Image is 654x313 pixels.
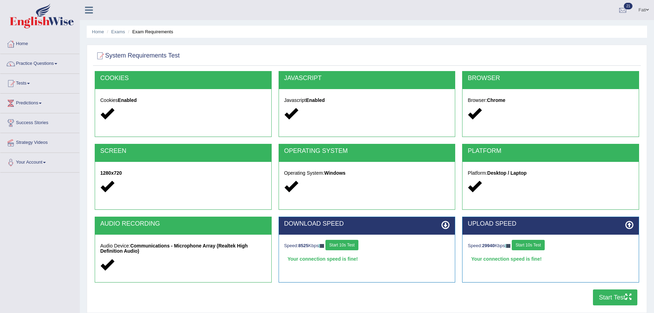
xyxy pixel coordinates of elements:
[0,133,79,150] a: Strategy Videos
[100,148,266,155] h2: SCREEN
[482,243,495,248] strong: 29940
[487,170,527,176] strong: Desktop / Laptop
[284,75,450,82] h2: JAVASCRIPT
[468,171,634,176] h5: Platform:
[111,29,125,34] a: Exams
[118,97,137,103] strong: Enabled
[0,113,79,131] a: Success Stories
[284,171,450,176] h5: Operating System:
[0,34,79,52] a: Home
[624,3,632,9] span: 21
[298,243,308,248] strong: 8525
[318,244,324,248] img: ajax-loader-fb-connection.gif
[468,240,634,252] div: Speed: Kbps
[468,98,634,103] h5: Browser:
[284,240,450,252] div: Speed: Kbps
[0,94,79,111] a: Predictions
[487,97,506,103] strong: Chrome
[468,220,634,227] h2: UPLOAD SPEED
[325,240,358,250] button: Start 10s Test
[284,254,450,264] div: Your connection speed is fine!
[92,29,104,34] a: Home
[284,148,450,155] h2: OPERATING SYSTEM
[468,75,634,82] h2: BROWSER
[0,54,79,71] a: Practice Questions
[126,28,173,35] li: Exam Requirements
[100,170,122,176] strong: 1280x720
[100,243,248,254] strong: Communications - Microphone Array (Realtek High Definition Audio)
[0,153,79,170] a: Your Account
[100,243,266,254] h5: Audio Device:
[468,148,634,155] h2: PLATFORM
[324,170,346,176] strong: Windows
[468,254,634,264] div: Your connection speed is fine!
[512,240,545,250] button: Start 10s Test
[100,220,266,227] h2: AUDIO RECORDING
[284,98,450,103] h5: Javascript
[505,244,510,248] img: ajax-loader-fb-connection.gif
[100,75,266,82] h2: COOKIES
[306,97,325,103] strong: Enabled
[593,289,637,305] button: Start Test
[284,220,450,227] h2: DOWNLOAD SPEED
[100,98,266,103] h5: Cookies
[0,74,79,91] a: Tests
[95,51,180,61] h2: System Requirements Test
